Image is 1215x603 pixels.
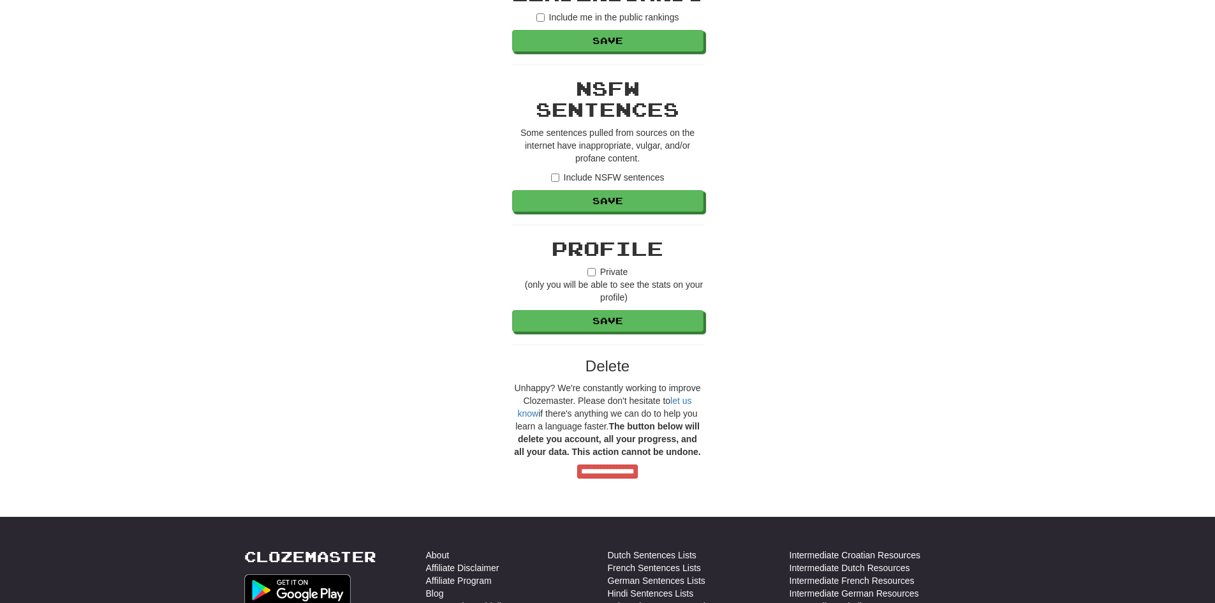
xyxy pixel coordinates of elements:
a: Intermediate Dutch Resources [790,562,910,574]
a: Dutch Sentences Lists [608,549,696,562]
input: Private(only you will be able to see the stats on your profile) [587,268,596,276]
button: Save [512,190,703,212]
input: Include NSFW sentences [551,174,559,182]
p: Some sentences pulled from sources on the internet have inappropriate, vulgar, and/or profane con... [512,126,703,165]
a: Affiliate Program [426,574,492,587]
h2: NSFW Sentences [512,78,703,120]
a: About [426,549,450,562]
h2: Profile [512,238,703,259]
label: Include NSFW sentences [551,171,665,184]
a: Intermediate German Resources [790,587,919,600]
label: Private (only you will be able to see the stats on your profile) [512,265,703,304]
a: German Sentences Lists [608,574,705,587]
a: let us know [517,396,691,419]
p: Unhappy? We're constantly working to improve Clozemaster. Please don't hesitate to if there's any... [512,382,703,458]
button: Save [512,30,703,52]
input: Include me in the public rankings [536,13,545,22]
a: Clozemaster [244,549,376,565]
a: French Sentences Lists [608,562,701,574]
a: Intermediate French Resources [790,574,915,587]
a: Hindi Sentences Lists [608,587,694,600]
h3: Delete [512,358,703,375]
a: Intermediate Croatian Resources [790,549,920,562]
button: Save [512,310,703,332]
label: Include me in the public rankings [536,11,679,24]
a: Blog [426,587,444,600]
strong: The button below will delete you account, all your progress, and all your data. This action canno... [514,421,700,457]
a: Affiliate Disclaimer [426,562,499,574]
